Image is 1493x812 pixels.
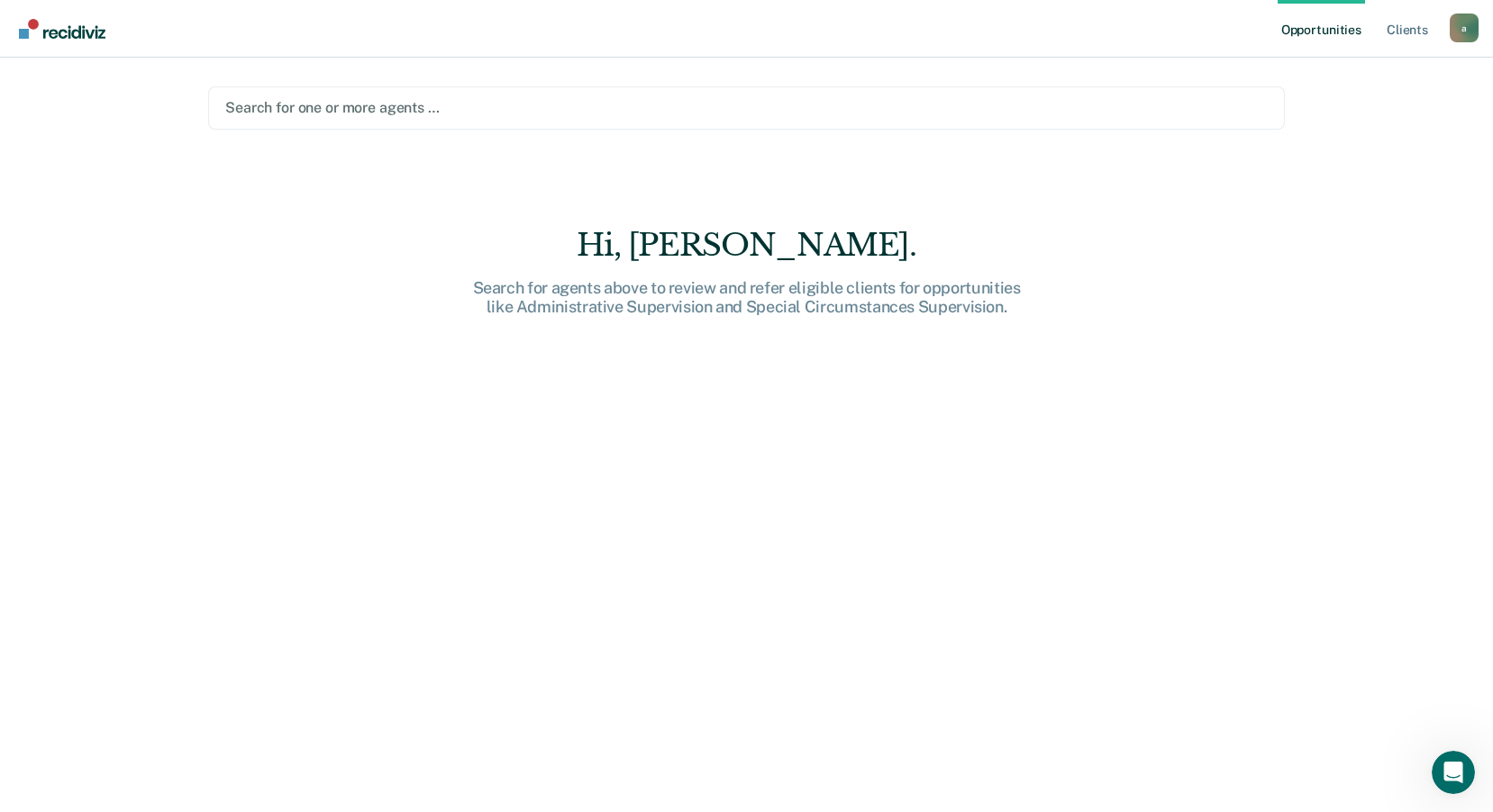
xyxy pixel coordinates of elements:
[459,227,1035,264] div: Hi, [PERSON_NAME].
[1450,14,1479,42] button: Profile dropdown button
[459,278,1035,317] div: Search for agents above to review and refer eligible clients for opportunities like Administrativ...
[1432,751,1475,794] iframe: Intercom live chat
[1450,14,1479,42] div: a
[19,19,105,39] img: Recidiviz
